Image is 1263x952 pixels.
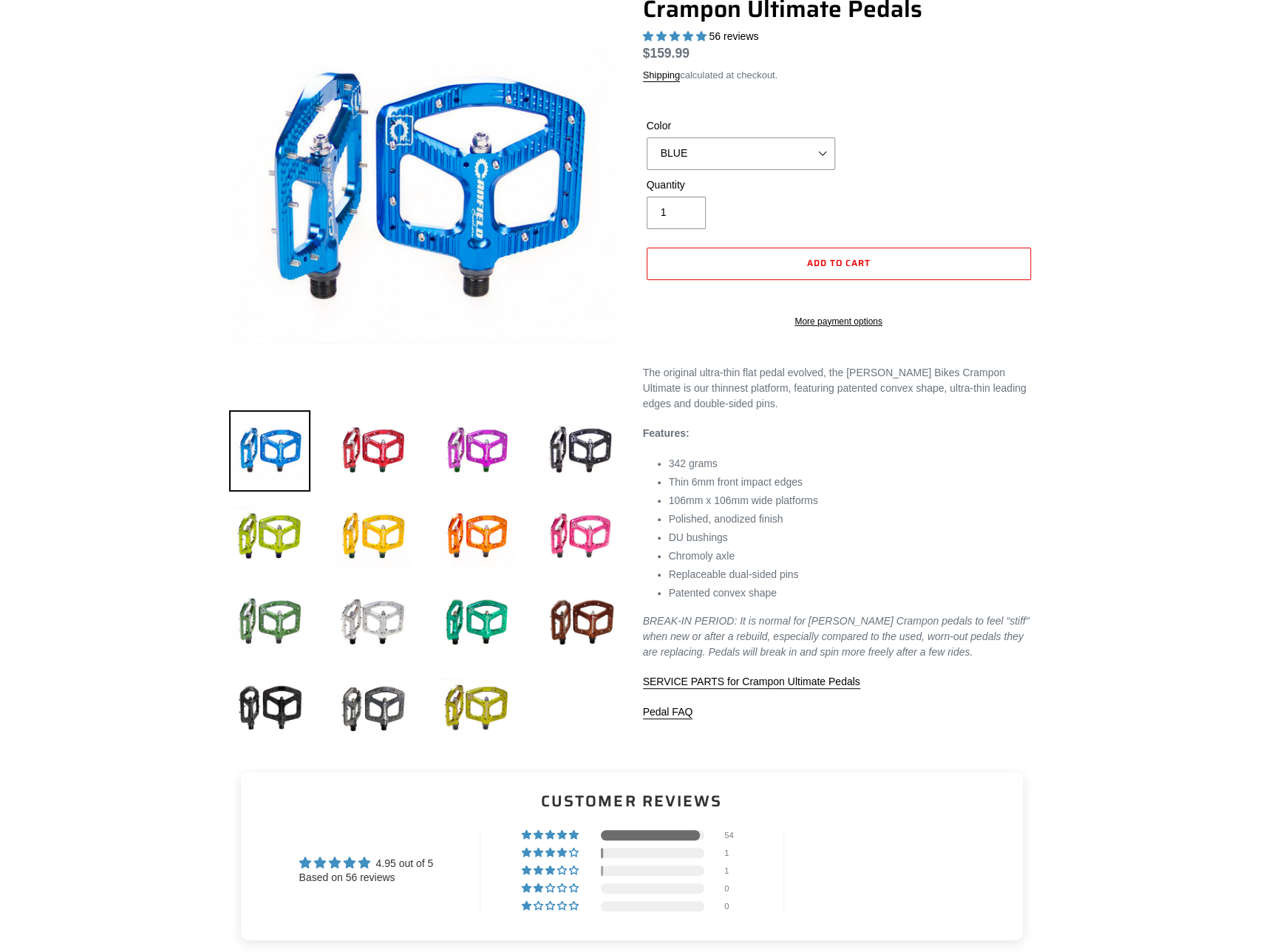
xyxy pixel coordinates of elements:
label: Quantity [647,177,835,193]
span: 56 reviews [709,30,758,42]
p: The original ultra-thin flat pedal evolved, the [PERSON_NAME] Bikes Crampon Ultimate is our thinn... [643,365,1035,412]
li: Chromoly axle [669,548,1035,564]
div: 96% (54) reviews with 5 star rating [522,830,581,840]
div: 1 [724,866,742,876]
a: SERVICE PARTS for Crampon Ultimate Pedals [643,676,860,689]
li: DU bushings [669,530,1035,545]
span: Add to cart [807,256,871,270]
label: Color [647,118,835,134]
a: More payment options [647,315,1031,328]
strong: Features: [643,427,690,439]
div: calculated at checkout. [643,68,1035,83]
img: Load image into Gallery viewer, Crampon Ultimate Pedals [539,496,621,577]
img: Load image into Gallery viewer, Crampon Ultimate Pedals [539,410,621,492]
img: Load image into Gallery viewer, Crampon Ultimate Pedals [539,582,621,663]
div: 54 [724,830,742,840]
img: Load image into Gallery viewer, Crampon Ultimate Pedals [436,496,517,577]
a: Shipping [643,69,681,82]
h2: Customer Reviews [253,790,1011,812]
div: Based on 56 reviews [299,871,434,885]
img: Load image into Gallery viewer, Crampon Ultimate Pedals [229,496,310,577]
img: Load image into Gallery viewer, Crampon Ultimate Pedals [333,582,414,663]
img: Load image into Gallery viewer, Crampon Ultimate Pedals [436,667,517,749]
em: BREAK-IN PERIOD: It is normal for [PERSON_NAME] Crampon pedals to feel “stiff” when new or after ... [643,615,1029,658]
img: Load image into Gallery viewer, Crampon Ultimate Pedals [229,582,310,663]
span: 4.95 out of 5 [375,857,433,869]
span: Patented convex shape [669,587,777,599]
li: Replaceable dual-sided pins [669,567,1035,582]
span: 4.95 stars [643,30,709,42]
img: Load image into Gallery viewer, Crampon Ultimate Pedals [436,582,517,663]
img: Load image into Gallery viewer, Crampon Ultimate Pedals [436,410,517,492]
img: Load image into Gallery viewer, Crampon Ultimate Pedals [333,496,414,577]
img: Load image into Gallery viewer, Crampon Ultimate Pedals [333,667,414,749]
div: 2% (1) reviews with 3 star rating [522,866,581,876]
img: Load image into Gallery viewer, Crampon Ultimate Pedals [229,667,310,749]
li: Polished, anodized finish [669,511,1035,527]
li: 106mm x 106mm wide platforms [669,493,1035,509]
span: SERVICE PARTS for Crampon Ultimate Pedals [643,676,860,687]
img: Load image into Gallery viewer, Crampon Ultimate Pedals [229,410,310,492]
div: Average rating is 4.95 stars [299,854,434,871]
div: 2% (1) reviews with 4 star rating [522,848,581,858]
button: Add to cart [647,248,1031,280]
img: Load image into Gallery viewer, Crampon Ultimate Pedals [333,410,414,492]
li: 342 grams [669,456,1035,472]
li: Thin 6mm front impact edges [669,475,1035,490]
span: $159.99 [643,46,690,61]
a: Pedal FAQ [643,706,693,719]
div: 1 [724,848,742,858]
